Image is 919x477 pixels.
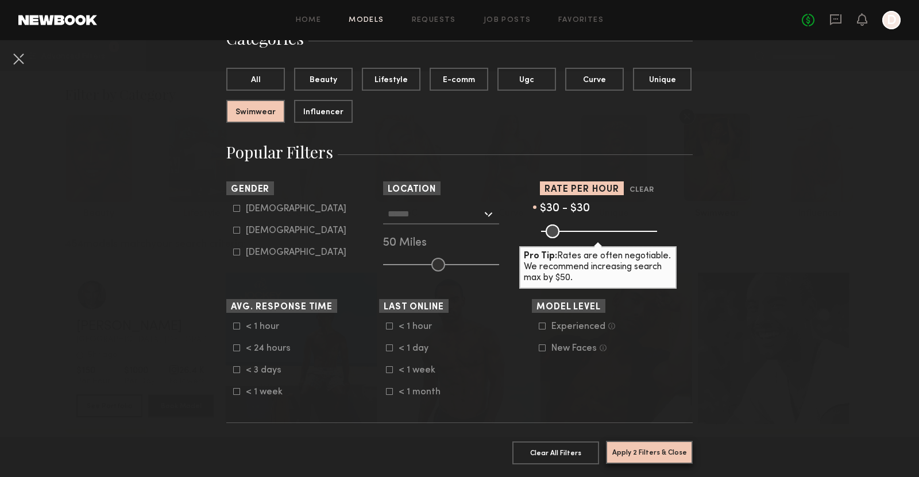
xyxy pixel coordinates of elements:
button: All [226,68,285,91]
button: Swimwear [226,100,285,123]
div: < 24 hours [246,345,291,352]
div: < 1 day [399,345,443,352]
button: Cancel [9,49,28,68]
button: Beauty [294,68,353,91]
button: Clear All Filters [512,441,599,464]
b: Pro Tip: [524,252,557,261]
a: Home [296,17,322,24]
div: < 1 hour [399,323,443,330]
button: Ugc [497,68,556,91]
div: < 1 month [399,389,443,395]
button: Curve [565,68,624,91]
span: Gender [231,185,269,194]
a: Favorites [558,17,604,24]
div: Rates are often negotiable. We recommend increasing search max by $50. [519,246,677,289]
div: New Faces [551,345,597,352]
a: Models [349,17,384,24]
common-close-button: Cancel [9,49,28,70]
span: Avg. Response Time [231,303,333,312]
div: < 1 hour [246,323,291,330]
div: [DEMOGRAPHIC_DATA] [246,249,346,256]
button: Lifestyle [362,68,420,91]
div: < 1 week [399,367,443,374]
div: Experienced [551,323,605,330]
a: Job Posts [484,17,531,24]
div: < 1 week [246,389,291,395]
div: 50 Miles [383,238,536,249]
span: Location [388,185,436,194]
button: Clear [630,184,654,197]
h3: Popular Filters [226,141,693,163]
span: Model Level [536,303,601,312]
span: $30 - $30 [540,203,590,214]
button: Influencer [294,100,353,123]
button: Unique [633,68,692,91]
a: Requests [412,17,456,24]
div: [DEMOGRAPHIC_DATA] [246,227,346,234]
button: E-comm [430,68,488,91]
div: < 3 days [246,367,291,374]
a: D [882,11,901,29]
button: Apply 2 Filters & Close [606,441,693,464]
div: [DEMOGRAPHIC_DATA] [246,205,346,212]
span: Last Online [384,303,444,312]
span: Rate per Hour [545,185,619,194]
